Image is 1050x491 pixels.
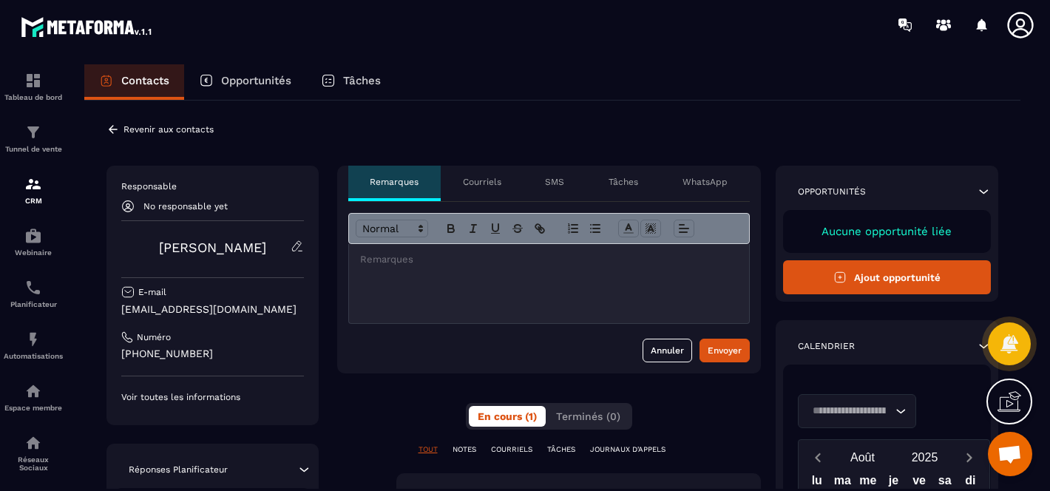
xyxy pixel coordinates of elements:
[4,268,63,319] a: schedulerschedulerPlanificateur
[138,286,166,298] p: E-mail
[24,434,42,452] img: social-network
[4,319,63,371] a: automationsautomationsAutomatisations
[4,248,63,257] p: Webinaire
[121,391,304,403] p: Voir toutes les informations
[4,93,63,101] p: Tableau de bord
[798,340,855,352] p: Calendrier
[547,406,629,427] button: Terminés (0)
[988,432,1032,476] a: Ouvrir le chat
[4,371,63,423] a: automationsautomationsEspace membre
[590,444,665,455] p: JOURNAUX D'APPELS
[123,124,214,135] p: Revenir aux contacts
[129,464,228,475] p: Réponses Planificateur
[121,302,304,316] p: [EMAIL_ADDRESS][DOMAIN_NAME]
[4,164,63,216] a: formationformationCRM
[24,279,42,297] img: scheduler
[453,444,476,455] p: NOTES
[700,339,750,362] button: Envoyer
[4,197,63,205] p: CRM
[4,145,63,153] p: Tunnel de vente
[4,404,63,412] p: Espace membre
[4,112,63,164] a: formationformationTunnel de vente
[24,382,42,400] img: automations
[84,64,184,100] a: Contacts
[121,347,304,361] p: [PHONE_NUMBER]
[783,260,992,294] button: Ajout opportunité
[547,444,575,455] p: TÂCHES
[121,74,169,87] p: Contacts
[24,331,42,348] img: automations
[463,176,501,188] p: Courriels
[798,394,916,428] div: Search for option
[143,201,228,211] p: No responsable yet
[956,447,983,467] button: Next month
[4,456,63,472] p: Réseaux Sociaux
[643,339,692,362] button: Annuler
[137,331,171,343] p: Numéro
[807,403,892,419] input: Search for option
[159,240,266,255] a: [PERSON_NAME]
[4,423,63,483] a: social-networksocial-networkRéseaux Sociaux
[24,72,42,89] img: formation
[805,447,832,467] button: Previous month
[556,410,620,422] span: Terminés (0)
[545,176,564,188] p: SMS
[469,406,546,427] button: En cours (1)
[419,444,438,455] p: TOUT
[708,343,742,358] div: Envoyer
[184,64,306,100] a: Opportunités
[4,216,63,268] a: automationsautomationsWebinaire
[4,300,63,308] p: Planificateur
[221,74,291,87] p: Opportunités
[24,227,42,245] img: automations
[609,176,638,188] p: Tâches
[24,175,42,193] img: formation
[343,74,381,87] p: Tâches
[478,410,537,422] span: En cours (1)
[491,444,532,455] p: COURRIELS
[24,123,42,141] img: formation
[4,352,63,360] p: Automatisations
[798,225,977,238] p: Aucune opportunité liée
[894,444,956,470] button: Open years overlay
[21,13,154,40] img: logo
[682,176,728,188] p: WhatsApp
[798,186,866,197] p: Opportunités
[370,176,419,188] p: Remarques
[4,61,63,112] a: formationformationTableau de bord
[832,444,894,470] button: Open months overlay
[121,180,304,192] p: Responsable
[306,64,396,100] a: Tâches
